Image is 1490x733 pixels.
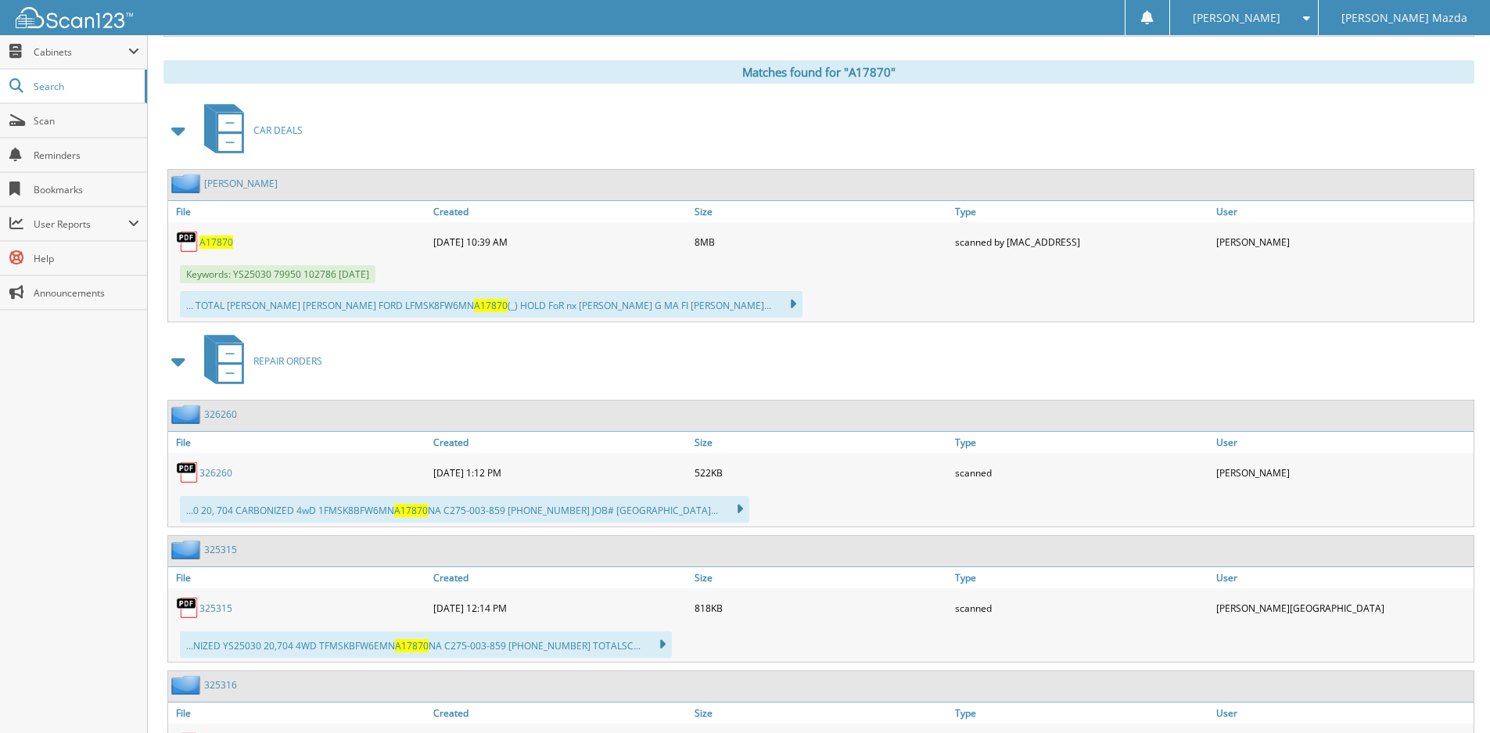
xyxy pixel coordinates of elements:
span: Keywords: YS25030 79950 102786 [DATE] [180,265,375,283]
div: ...NIZED YS25030 20,704 4WD TFMSKBFW6EMN NA C275-003-859 [PHONE_NUMBER] TOTALSC... [180,631,672,658]
a: 326260 [199,466,232,480]
a: Size [691,432,952,453]
a: Type [951,567,1212,588]
img: PDF.png [176,461,199,484]
span: A17870 [394,504,428,517]
div: [DATE] 10:39 AM [429,226,691,257]
div: [DATE] 1:12 PM [429,457,691,488]
a: 325315 [204,543,237,556]
a: Size [691,201,952,222]
span: A17870 [395,639,429,652]
span: A17870 [474,299,508,312]
span: Reminders [34,149,139,162]
a: REPAIR ORDERS [195,330,322,392]
a: Created [429,567,691,588]
a: Created [429,702,691,724]
iframe: Chat Widget [1412,658,1490,733]
span: Announcements [34,286,139,300]
span: Bookmarks [34,183,139,196]
span: REPAIR ORDERS [253,354,322,368]
a: A17870 [199,235,233,249]
a: User [1212,432,1474,453]
span: [PERSON_NAME] [1193,13,1280,23]
div: [PERSON_NAME] [1212,226,1474,257]
a: File [168,201,429,222]
div: [PERSON_NAME] [1212,457,1474,488]
a: Created [429,432,691,453]
div: 522KB [691,457,952,488]
a: Type [951,702,1212,724]
a: 325316 [204,678,237,692]
span: CAR DEALS [253,124,303,137]
a: User [1212,201,1474,222]
a: Created [429,201,691,222]
a: User [1212,702,1474,724]
img: PDF.png [176,230,199,253]
span: User Reports [34,217,128,231]
img: folder2.png [171,675,204,695]
a: CAR DEALS [195,99,303,161]
div: scanned [951,592,1212,623]
img: scan123-logo-white.svg [16,7,133,28]
img: PDF.png [176,596,199,620]
span: Help [34,252,139,265]
a: File [168,702,429,724]
a: Type [951,432,1212,453]
a: Size [691,567,952,588]
a: Type [951,201,1212,222]
img: folder2.png [171,540,204,559]
a: 326260 [204,408,237,421]
div: Matches found for "A17870" [163,60,1474,84]
div: [PERSON_NAME][GEOGRAPHIC_DATA] [1212,592,1474,623]
div: ...0 20, 704 CARBONIZED 4wD 1FMSK8BFW6MN NA C275-003-859 [PHONE_NUMBER] JOB# [GEOGRAPHIC_DATA]... [180,496,749,523]
div: 818KB [691,592,952,623]
div: [DATE] 12:14 PM [429,592,691,623]
a: Size [691,702,952,724]
a: File [168,567,429,588]
div: scanned [951,457,1212,488]
span: Scan [34,114,139,128]
a: User [1212,567,1474,588]
span: Search [34,80,137,93]
div: scanned by [MAC_ADDRESS] [951,226,1212,257]
a: 325315 [199,602,232,615]
a: [PERSON_NAME] [204,177,278,190]
span: [PERSON_NAME] Mazda [1341,13,1467,23]
div: ... TOTAL [PERSON_NAME] [PERSON_NAME] FORD LFMSK8FW6MN (_) HOLD FoR nx [PERSON_NAME] G MA FI [PER... [180,291,802,318]
img: folder2.png [171,174,204,193]
div: 8MB [691,226,952,257]
a: File [168,432,429,453]
img: folder2.png [171,404,204,424]
span: Cabinets [34,45,128,59]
